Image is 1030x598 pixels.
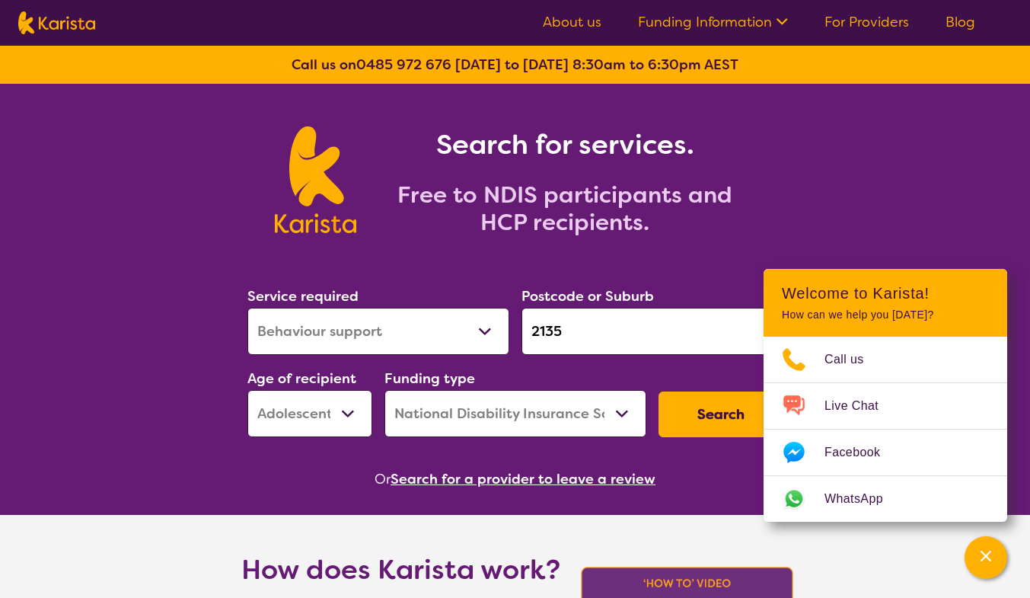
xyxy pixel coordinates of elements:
span: WhatsApp [824,488,901,510]
ul: Choose channel [764,337,1007,522]
span: Live Chat [824,395,897,417]
a: Web link opens in a new tab. [764,476,1007,522]
label: Age of recipient [247,369,356,388]
a: Funding Information [638,13,788,31]
h2: Free to NDIS participants and HCP recipients. [375,181,755,236]
img: Karista logo [275,126,356,233]
h1: How does Karista work? [241,552,561,588]
label: Postcode or Suburb [521,287,654,305]
button: Search [658,392,783,437]
img: Karista logo [18,11,95,34]
span: Call us [824,348,882,371]
label: Funding type [384,369,475,388]
a: 0485 972 676 [356,56,451,74]
div: Channel Menu [764,269,1007,522]
p: How can we help you [DATE]? [782,309,989,321]
button: Search for a provider to leave a review [391,468,655,491]
span: Or [375,468,391,491]
h2: Welcome to Karista! [782,284,989,302]
button: Channel Menu [965,536,1007,579]
label: Service required [247,287,359,305]
h1: Search for services. [375,126,755,163]
input: Type [521,308,783,355]
span: Facebook [824,441,898,464]
b: Call us on [DATE] to [DATE] 8:30am to 6:30pm AEST [292,56,738,74]
a: About us [543,13,601,31]
a: Blog [945,13,975,31]
a: For Providers [824,13,909,31]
